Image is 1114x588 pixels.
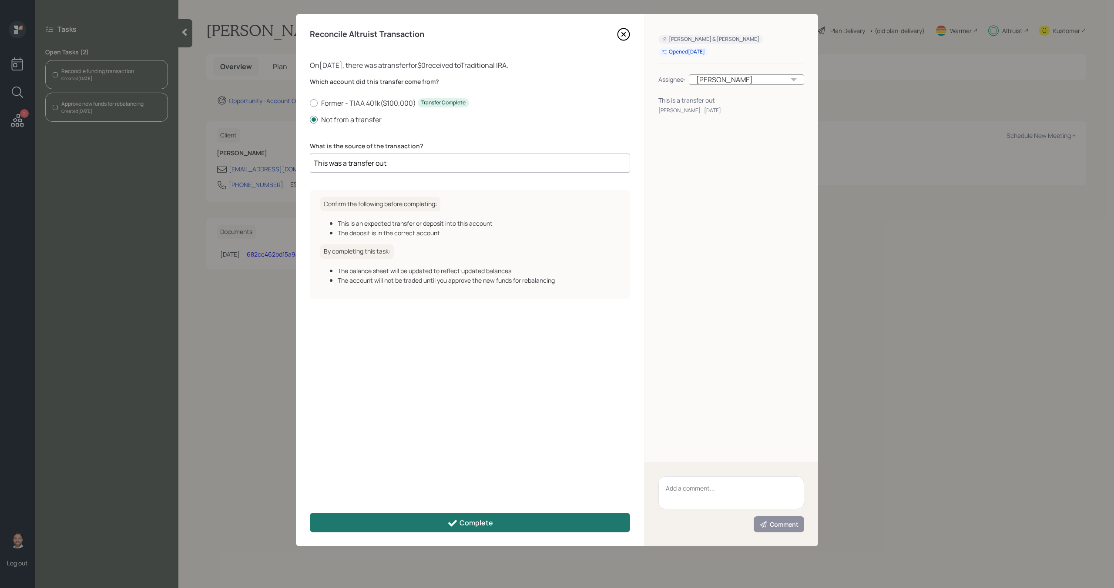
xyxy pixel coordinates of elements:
[662,36,759,43] div: [PERSON_NAME] & [PERSON_NAME]
[310,115,630,124] label: Not from a transfer
[338,276,620,285] div: The account will not be traded until you approve the new funds for rebalancing
[754,516,804,532] button: Comment
[310,60,630,70] div: On [DATE] , there was a transfer for $0 received to Traditional IRA .
[759,520,799,529] div: Comment
[320,197,440,211] h6: Confirm the following before completing:
[421,99,466,107] div: Transfer Complete
[658,96,804,105] div: This is a transfer out
[447,518,493,528] div: Complete
[338,266,620,275] div: The balance sheet will be updated to reflect updated balances
[310,77,630,86] label: Which account did this transfer come from?
[338,228,620,237] div: The deposit is in the correct account
[310,142,630,150] label: What is the source of the transaction?
[658,107,701,114] div: [PERSON_NAME]
[310,513,630,532] button: Complete
[310,98,630,108] label: Former - TIAA 401k ( $100,000 )
[704,107,721,114] div: [DATE]
[338,219,620,228] div: This is an expected transfer or deposit into this account
[662,48,705,56] div: Opened [DATE]
[310,30,424,39] h4: Reconcile Altruist Transaction
[320,244,394,259] h6: By completing this task:
[658,75,685,84] div: Assignee:
[689,74,804,85] div: [PERSON_NAME]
